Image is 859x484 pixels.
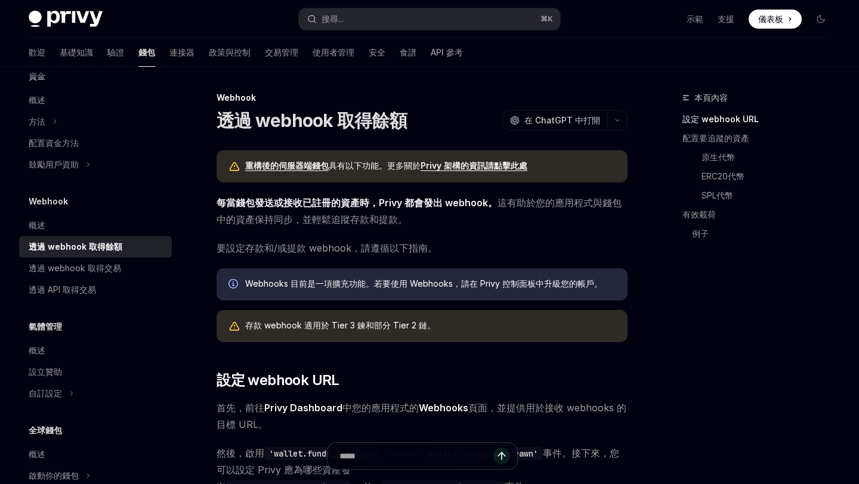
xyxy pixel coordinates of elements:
[682,167,840,186] a: ERC20代幣
[265,38,298,67] a: 交易管理
[299,8,560,30] button: 開啟搜尋
[758,14,783,24] font: 儀表板
[692,228,709,238] font: 例子
[682,129,840,148] a: 配置要追蹤的資產
[29,138,79,148] font: 配置資金方法
[702,152,735,162] font: 原生代幣
[60,38,93,67] a: 基礎知識
[682,224,840,243] a: 例子
[400,38,416,67] a: 食譜
[524,115,600,125] font: 在 ChatGPT 中打開
[322,14,344,24] font: 搜尋...
[694,92,728,103] font: 本頁內容
[682,114,759,124] font: 設定 webhook URL
[265,47,298,57] font: 交易管理
[19,111,172,132] button: 切換方法部分
[245,278,602,288] font: Webhooks 目前是一項擴充功能。若要使用 Webhooks，請在 Privy 控制面板中升級您的帳戶。
[29,241,122,252] font: 透過 webhook 取得餘額
[264,402,342,414] a: Privy Dashboard
[29,220,45,230] font: 概述
[682,186,840,205] a: SPL代幣
[419,402,468,414] a: Webhooks
[502,110,607,131] button: 在 ChatGPT 中打開
[431,47,463,57] font: API 參考
[19,215,172,236] a: 概述
[379,160,421,170] font: 。更多關於
[682,133,749,143] font: 配置要追蹤的資產
[19,383,172,404] button: 切換自訂設定部分
[19,89,172,111] a: 概述
[217,242,437,254] font: 要設定存款和/或提款 webhook，請遵循以下指南。
[29,116,45,126] font: 方法
[217,371,339,389] font: 設定 webhook URL
[682,148,840,167] a: 原生代幣
[718,13,734,25] a: 支援
[29,470,79,480] font: 啟動你的錢包
[548,14,553,23] font: K
[493,448,510,464] button: 發送訊息
[209,47,251,57] font: 政策與控制
[169,47,194,57] font: 連接器
[369,38,385,67] a: 安全
[228,321,240,333] svg: 警告
[60,47,93,57] font: 基礎知識
[29,284,96,294] font: 透過 API 取得交易
[431,38,463,67] a: API 參考
[107,47,124,57] font: 驗證
[19,443,172,465] a: 概述
[329,160,379,170] font: 具有以下功能
[228,161,240,173] svg: 警告
[107,38,124,67] a: 驗證
[19,236,172,257] a: 透過 webhook 取得餘額
[29,425,62,435] font: 全球錢包
[421,160,527,171] a: Privy 架構的資訊請點擊此處
[29,159,79,169] font: 鼓勵用戶資助
[313,47,354,57] font: 使用者管理
[682,209,716,219] font: 有效載荷
[29,38,45,67] a: 歡迎
[29,321,62,331] font: 氣體管理
[749,10,802,29] a: 儀表板
[540,14,548,23] font: ⌘
[313,38,354,67] a: 使用者管理
[369,47,385,57] font: 安全
[138,38,155,67] a: 錢包
[19,340,172,361] a: 概述
[245,320,435,330] font: 存款 webhook 適用於 Tier 3 鍊和部分 Tier 2 鏈。
[29,95,45,105] font: 概述
[29,388,62,398] font: 自訂設定
[209,38,251,67] a: 政策與控制
[682,110,840,129] a: 設定 webhook URL
[400,47,416,57] font: 食譜
[702,190,733,200] font: SPL代幣
[19,257,172,279] a: 透過 webhook 取得交易
[687,14,703,24] font: 示範
[228,279,240,291] svg: 資訊
[19,132,172,154] a: 配置資金方法
[419,402,468,414] font: Webhooks
[217,92,256,103] font: Webhook
[29,367,62,377] font: 設立贊助
[29,345,45,355] font: 概述
[19,279,172,300] a: 透過 API 取得交易
[682,205,840,224] a: 有效載荷
[339,443,493,469] input: 提問...
[217,197,498,209] font: 每當錢包發送或接收已註冊的資產時，Privy 都會發出 webhook。
[217,402,264,414] font: 首先，前往
[718,14,734,24] font: 支援
[29,449,45,459] font: 概述
[19,154,172,175] button: 切換提示用戶資助部分
[702,171,744,181] font: ERC20代幣
[169,38,194,67] a: 連接器
[217,110,407,131] font: 透過 webhook 取得餘額
[29,11,103,27] img: 深色標誌
[138,47,155,57] font: 錢包
[264,402,342,414] font: Privy Dashboard
[29,196,68,206] font: Webhook
[29,263,121,273] font: 透過 webhook 取得交易
[811,10,830,29] button: 切換暗模式
[342,402,419,414] font: 中您的應用程式的
[245,160,329,171] a: 重構後的伺服器端錢包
